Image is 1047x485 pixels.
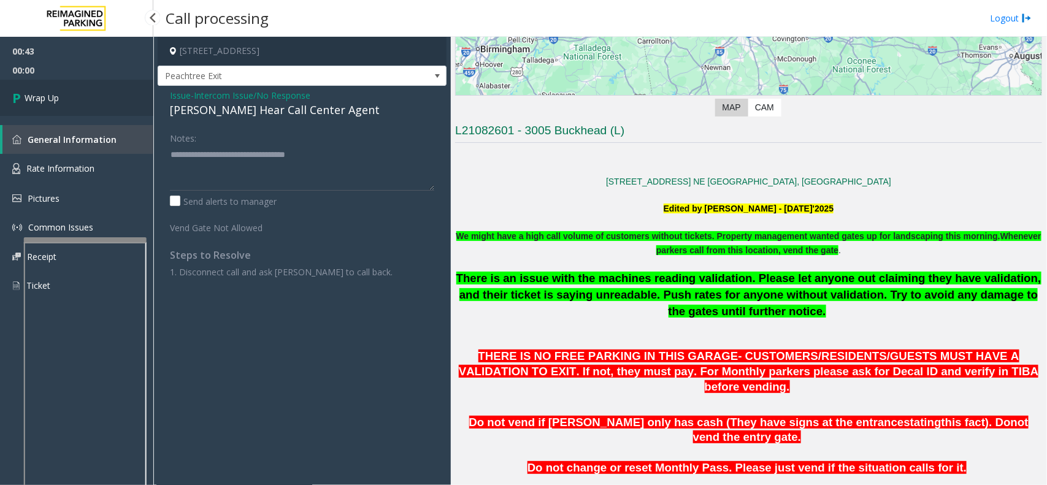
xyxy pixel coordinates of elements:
[715,99,748,116] label: Map
[167,217,280,234] label: Vend Gate Not Allowed
[2,125,153,154] a: General Information
[12,253,21,261] img: 'icon'
[170,250,434,261] h4: Steps to Resolve
[25,91,59,104] span: Wrap Up
[12,163,20,174] img: 'icon'
[12,194,21,202] img: 'icon'
[1022,12,1032,25] img: logout
[28,134,117,145] span: General Information
[469,416,904,429] span: Do not vend if [PERSON_NAME] only has cash (They have signs at the entrance
[170,265,434,278] p: 1. Disconnect call and ask [PERSON_NAME] to call back.
[656,231,1041,254] b: Whenever parkers call from this location, vend the gate
[170,89,191,102] span: Issue
[12,223,22,232] img: 'icon'
[990,12,1032,25] a: Logout
[12,135,21,144] img: 'icon'
[455,123,1042,143] h3: L21082601 - 3005 Buckhead (L)
[26,162,94,174] span: Rate Information
[459,349,1038,393] span: THERE IS NO FREE PARKING IN THIS GARAGE- CUSTOMERS/RESIDENTS/GUESTS MUST HAVE A VALIDATION TO EXI...
[28,221,93,233] span: Common Issues
[456,231,1000,241] span: We might have a high call volume of customers without tickets. Property management wanted gates u...
[942,416,1011,429] span: this fact). Do
[158,37,447,66] h4: [STREET_ADDRESS]
[656,231,1041,254] span: .
[606,177,891,186] a: [STREET_ADDRESS] NE [GEOGRAPHIC_DATA], [GEOGRAPHIC_DATA]
[159,3,275,33] h3: Call processing
[748,99,781,116] label: CAM
[170,128,196,145] label: Notes:
[170,102,434,118] div: [PERSON_NAME] Hear Call Center Agent
[194,89,310,102] span: Intercom Issue/No Response
[12,280,20,291] img: 'icon'
[28,193,59,204] span: Pictures
[527,461,967,474] span: Do not change or reset Monthly Pass. Please just vend if the situation calls for it.
[664,204,834,213] b: Edited by [PERSON_NAME] - [DATE]'2025
[170,195,277,208] label: Send alerts to manager
[191,90,310,101] span: -
[456,272,1041,317] span: There is an issue with the machines reading validation. Please let anyone out claiming they have ...
[693,416,1029,444] span: not vend the entry gate.
[904,416,942,429] span: stating
[158,66,388,86] span: Peachtree Exit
